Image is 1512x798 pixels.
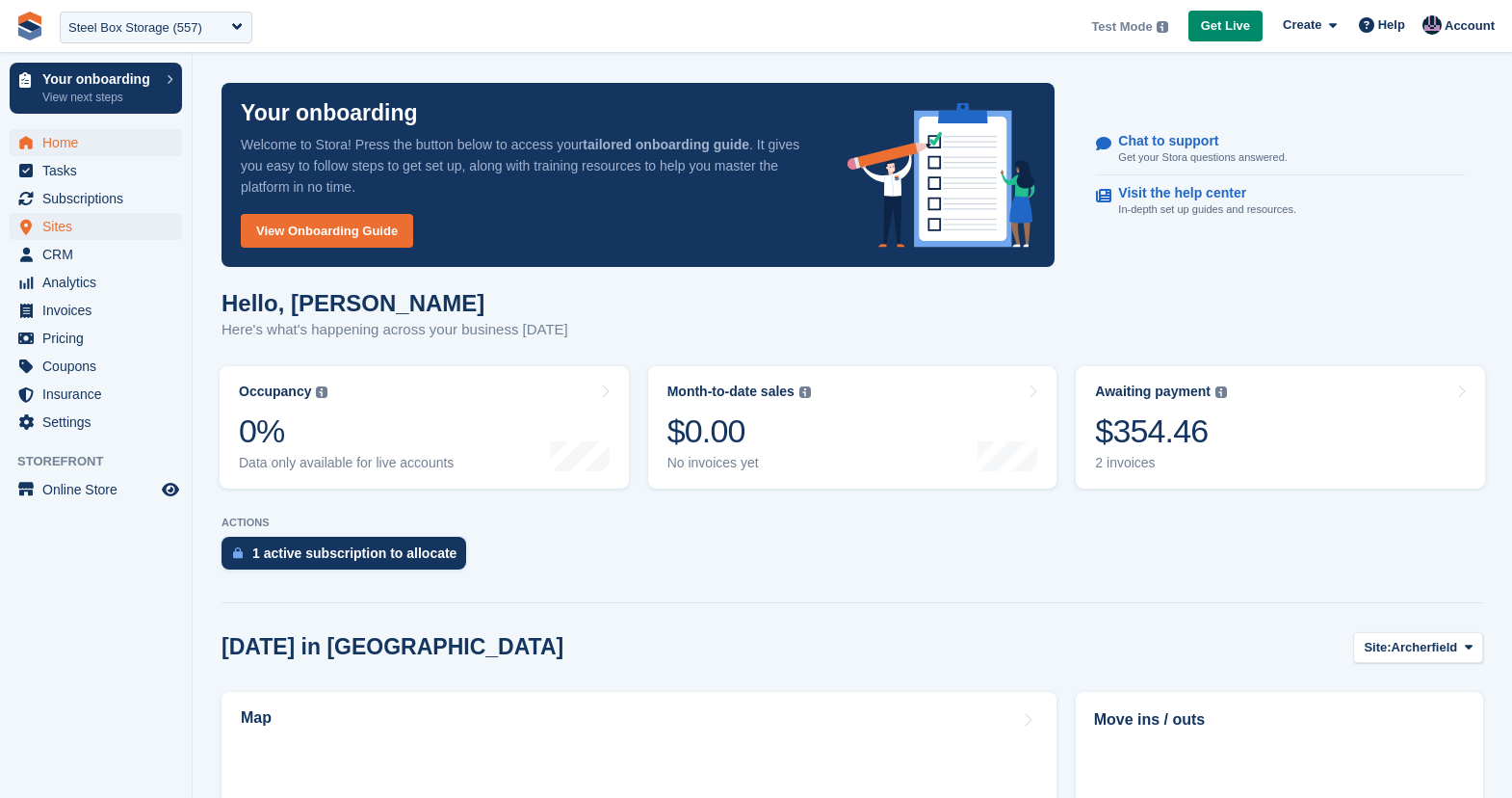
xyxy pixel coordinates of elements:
[10,129,182,156] a: menu
[159,478,182,501] a: Preview store
[42,269,158,296] span: Analytics
[239,455,454,471] div: Data only available for live accounts
[222,517,1483,529] p: ACTIONS
[1076,366,1485,489] a: Awaiting payment $354.46 2 invoices
[10,241,182,268] a: menu
[42,353,158,380] span: Coupons
[583,137,749,152] strong: tailored onboarding guide
[42,325,158,352] span: Pricing
[222,319,568,341] p: Here's what's happening across your business [DATE]
[42,157,158,184] span: Tasks
[648,366,1057,489] a: Month-to-date sales $0.00 No invoices yet
[68,18,202,38] div: Steel Box Storage (557)
[42,241,158,268] span: CRM
[222,290,568,316] h1: Hello, [PERSON_NAME]
[1118,185,1281,201] p: Visit the help center
[241,134,817,198] p: Welcome to Stora! Press the button below to access your . It gives you easy to follow steps to ge...
[241,102,418,124] p: Your onboarding
[17,452,192,471] span: Storefront
[222,537,476,579] a: 1 active subscription to allocate
[252,545,456,561] div: 1 active subscription to allocate
[1188,11,1263,42] a: Get Live
[220,366,629,489] a: Occupancy 0% Data only available for live accounts
[1094,708,1465,731] h2: Move ins / outs
[42,409,158,436] span: Settings
[10,297,182,324] a: menu
[239,412,454,451] div: 0%
[1096,123,1465,176] a: Chat to support Get your Stora questions answered.
[42,89,157,106] p: View next steps
[241,214,413,248] a: View Onboarding Guide
[233,546,243,559] img: active_subscription_to_allocate_icon-d502201f5373d7db506a760aba3b589e785aa758c864c3986d89f69b8ff3...
[1118,133,1271,149] p: Chat to support
[241,709,272,727] h2: Map
[316,386,327,398] img: icon-info-grey-7440780725fd019a000dd9b08b2336e03edf1995a4989e88bcd33f0948082b44.svg
[10,476,182,503] a: menu
[1201,16,1250,36] span: Get Live
[10,381,182,408] a: menu
[42,72,157,86] p: Your onboarding
[1095,412,1227,451] div: $354.46
[1353,632,1483,664] button: Site: Archerfield
[1118,149,1287,166] p: Get your Stora questions answered.
[239,384,311,400] div: Occupancy
[222,634,563,660] h2: [DATE] in [GEOGRAPHIC_DATA]
[1422,15,1442,35] img: Oliver Bruce
[667,384,795,400] div: Month-to-date sales
[42,476,158,503] span: Online Store
[1378,15,1405,35] span: Help
[10,157,182,184] a: menu
[10,213,182,240] a: menu
[42,129,158,156] span: Home
[1095,455,1227,471] div: 2 invoices
[667,455,811,471] div: No invoices yet
[847,103,1036,248] img: onboarding-info-6c161a55d2c0e0a8cae90662b2fe09162a5109e8cc188191df67fb4f79e88e88.svg
[1118,201,1296,218] p: In-depth set up guides and resources.
[1095,384,1211,400] div: Awaiting payment
[1283,15,1321,35] span: Create
[42,185,158,212] span: Subscriptions
[42,297,158,324] span: Invoices
[1096,175,1465,227] a: Visit the help center In-depth set up guides and resources.
[1157,21,1168,33] img: icon-info-grey-7440780725fd019a000dd9b08b2336e03edf1995a4989e88bcd33f0948082b44.svg
[799,386,811,398] img: icon-info-grey-7440780725fd019a000dd9b08b2336e03edf1995a4989e88bcd33f0948082b44.svg
[1392,638,1458,657] span: Archerfield
[10,353,182,380] a: menu
[10,63,182,114] a: Your onboarding View next steps
[10,325,182,352] a: menu
[42,213,158,240] span: Sites
[42,381,158,408] span: Insurance
[10,185,182,212] a: menu
[1364,638,1391,657] span: Site:
[1445,16,1495,36] span: Account
[15,12,44,40] img: stora-icon-8386f47178a22dfd0bd8f6a31ec36ba5ce8667c1dd55bd0f319d3a0aa187defe.svg
[1091,17,1152,37] span: Test Mode
[1215,386,1227,398] img: icon-info-grey-7440780725fd019a000dd9b08b2336e03edf1995a4989e88bcd33f0948082b44.svg
[667,412,811,451] div: $0.00
[10,269,182,296] a: menu
[10,409,182,436] a: menu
